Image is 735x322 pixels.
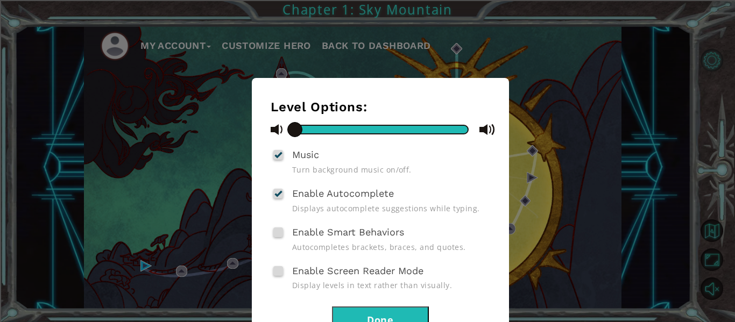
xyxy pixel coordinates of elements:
[292,149,319,160] span: Music
[4,14,100,25] input: Search outlines
[292,265,423,276] span: Enable Screen Reader Mode
[4,35,731,45] div: Sort New > Old
[271,99,490,115] h3: Level Options:
[292,226,404,238] span: Enable Smart Behaviors
[292,203,490,213] span: Displays autocomplete suggestions while typing.
[4,54,731,64] div: Delete
[292,280,490,290] span: Display levels in text rather than visually.
[4,4,225,14] div: Home
[292,164,490,175] span: Turn background music on/off.
[292,242,490,252] span: Autocompletes brackets, braces, and quotes.
[4,25,731,35] div: Sort A > Z
[4,45,731,54] div: Move To ...
[4,64,731,74] div: Options
[4,74,731,83] div: Sign out
[292,188,394,199] span: Enable Autocomplete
